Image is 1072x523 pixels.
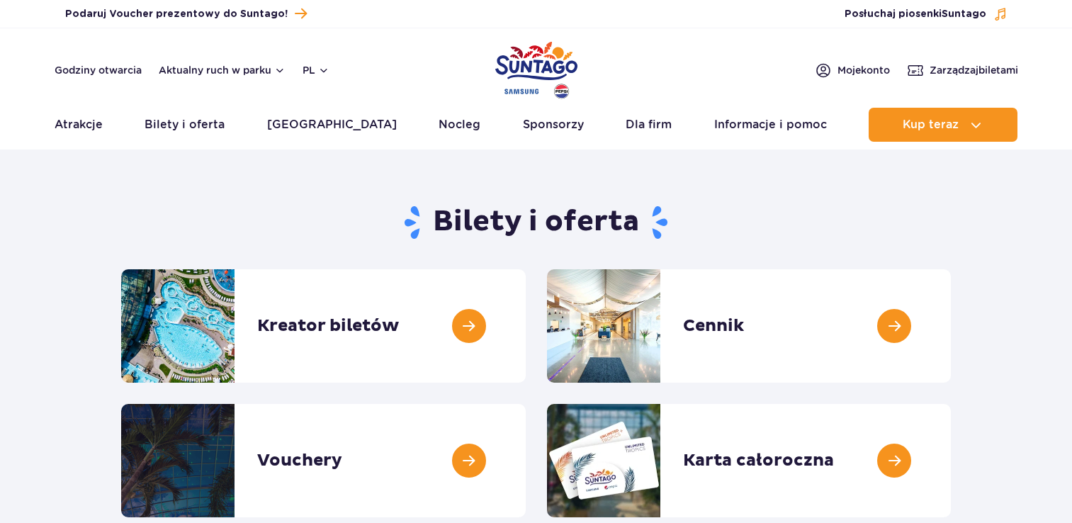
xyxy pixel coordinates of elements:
a: Bilety i oferta [145,108,225,142]
a: [GEOGRAPHIC_DATA] [267,108,397,142]
button: pl [303,63,329,77]
a: Atrakcje [55,108,103,142]
a: Podaruj Voucher prezentowy do Suntago! [65,4,307,23]
span: Moje konto [837,63,890,77]
span: Posłuchaj piosenki [845,7,986,21]
button: Posłuchaj piosenkiSuntago [845,7,1008,21]
a: Dla firm [626,108,672,142]
a: Park of Poland [495,35,577,101]
button: Aktualny ruch w parku [159,64,286,76]
h1: Bilety i oferta [121,204,951,241]
a: Sponsorzy [523,108,584,142]
a: Zarządzajbiletami [907,62,1018,79]
span: Zarządzaj biletami [930,63,1018,77]
span: Suntago [942,9,986,19]
span: Kup teraz [903,118,959,131]
span: Podaruj Voucher prezentowy do Suntago! [65,7,288,21]
a: Mojekonto [815,62,890,79]
a: Godziny otwarcia [55,63,142,77]
button: Kup teraz [869,108,1017,142]
a: Informacje i pomoc [714,108,827,142]
a: Nocleg [439,108,480,142]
